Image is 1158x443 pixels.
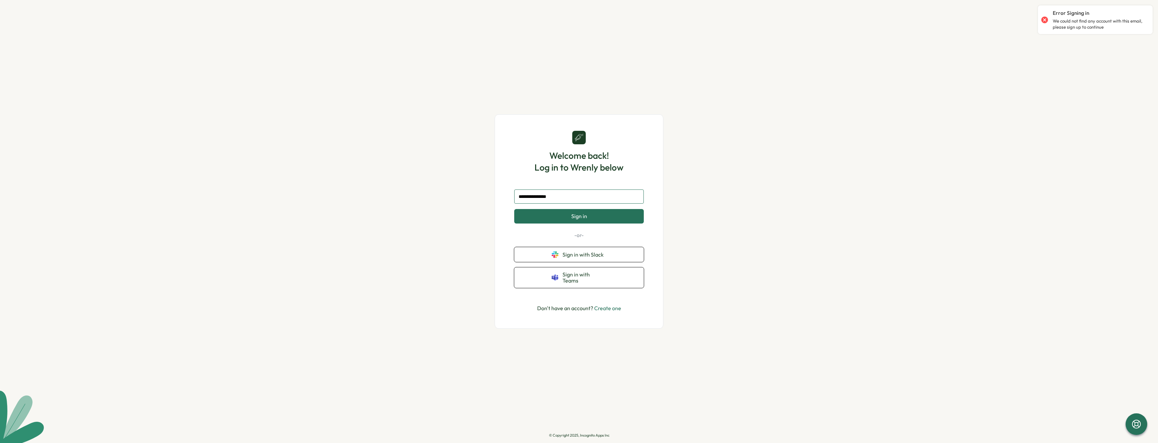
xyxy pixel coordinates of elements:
[514,232,644,239] p: -or-
[514,247,644,262] button: Sign in with Slack
[562,271,606,284] span: Sign in with Teams
[534,150,624,173] h1: Welcome back! Log in to Wrenly below
[1053,9,1089,17] p: Error Signing in
[514,209,644,223] button: Sign in
[514,267,644,288] button: Sign in with Teams
[594,305,621,312] a: Create one
[571,213,587,219] span: Sign in
[537,304,621,313] p: Don't have an account?
[1053,18,1146,30] p: We could not find any account with this email, please sign up to continue
[549,433,609,438] p: © Copyright 2025, Incognito Apps Inc
[562,252,606,258] span: Sign in with Slack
